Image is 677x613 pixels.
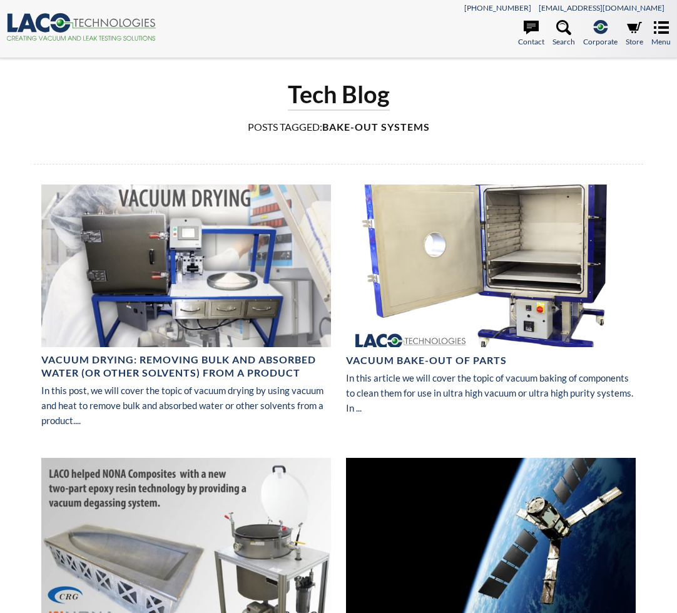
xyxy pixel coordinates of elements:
[539,3,664,13] a: [EMAIL_ADDRESS][DOMAIN_NAME]
[41,383,331,428] p: In this post, we will cover the topic of vacuum drying by using vacuum and heat to remove bulk an...
[464,3,531,13] a: [PHONE_NUMBER]
[41,185,331,438] a: Vacuum Drying: Removing Bulk and Absorbed Water (or other solvents) from a ProductIn this post, w...
[626,20,643,48] a: Store
[346,354,507,367] h4: Vacuum Bake-Out of Parts
[248,121,322,133] span: Posts Tagged:
[552,20,575,48] a: Search
[518,20,544,48] a: Contact
[346,370,636,415] p: In this article we will cover the topic of vacuum baking of components to clean them for use in u...
[34,121,643,134] h4: Bake-Out Systems
[651,20,671,48] a: Menu
[288,79,390,111] h1: Tech Blog
[346,185,636,425] a: Vacuum Bake-Out of PartsIn this article we will cover the topic of vacuum baking of components to...
[41,353,331,380] h4: Vacuum Drying: Removing Bulk and Absorbed Water (or other solvents) from a Product
[583,36,618,48] span: Corporate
